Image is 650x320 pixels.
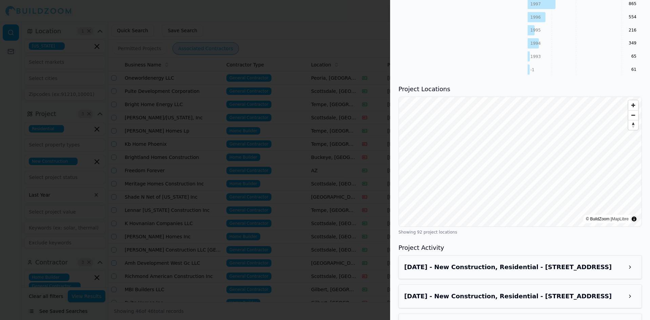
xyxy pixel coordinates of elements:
[404,292,624,301] h3: Sep 16, 2025 - New Construction, Residential - 26521 W Selena Dr, Buckeye, AZ, 85396
[586,216,629,222] div: © BuildZoom |
[399,97,642,226] canvas: Map
[628,110,638,120] button: Zoom out
[629,28,636,33] text: 216
[629,1,636,6] text: 865
[530,28,541,33] tspan: 1995
[629,41,636,45] text: 349
[628,120,638,130] button: Reset bearing to north
[399,84,642,94] h3: Project Locations
[530,2,541,6] tspan: 1997
[631,54,636,59] text: 65
[399,243,642,253] h3: Project Activity
[530,41,541,46] tspan: 1994
[612,217,629,221] a: MapLibre
[404,262,624,272] h3: Sep 18, 2025 - New Construction, Residential - 17823 W Pueblo Ave, Goodyear, AZ, 85338
[530,54,541,59] tspan: 1993
[629,15,636,19] text: 554
[530,15,541,20] tspan: 1996
[630,215,638,223] summary: Toggle attribution
[628,100,638,110] button: Zoom in
[530,67,534,72] tspan: -1
[399,229,642,235] div: Showing 92 project locations
[631,67,636,72] text: 61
